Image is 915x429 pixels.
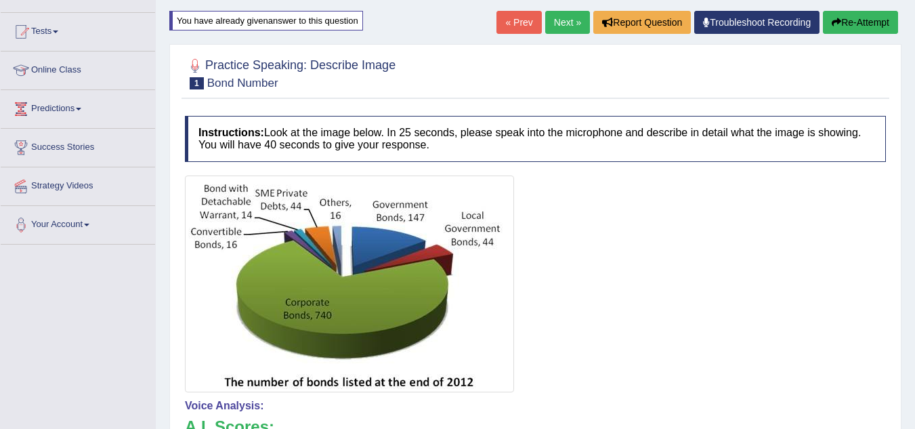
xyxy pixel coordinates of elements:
a: Strategy Videos [1,167,155,201]
a: Next » [545,11,590,34]
b: Instructions: [198,127,264,138]
span: 1 [190,77,204,89]
button: Re-Attempt [823,11,898,34]
h4: Voice Analysis: [185,400,886,412]
a: « Prev [496,11,541,34]
a: Tests [1,13,155,47]
a: Your Account [1,206,155,240]
h4: Look at the image below. In 25 seconds, please speak into the microphone and describe in detail w... [185,116,886,161]
a: Troubleshoot Recording [694,11,820,34]
div: You have already given answer to this question [169,11,363,30]
a: Success Stories [1,129,155,163]
button: Report Question [593,11,691,34]
a: Online Class [1,52,155,85]
small: Bond Number [207,77,278,89]
a: Predictions [1,90,155,124]
h2: Practice Speaking: Describe Image [185,56,396,89]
